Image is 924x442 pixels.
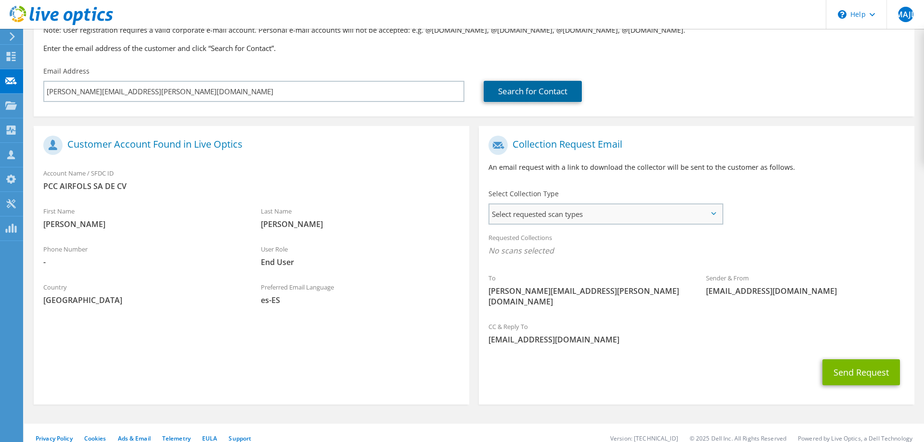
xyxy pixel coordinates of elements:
div: Preferred Email Language [251,277,469,310]
span: MAJL [898,7,913,22]
button: Send Request [822,359,900,385]
p: An email request with a link to download the collector will be sent to the customer as follows. [488,162,905,173]
span: [EMAIL_ADDRESS][DOMAIN_NAME] [488,334,905,345]
span: PCC AIRFOLS SA DE CV [43,181,460,191]
div: To [479,268,696,312]
a: Search for Contact [484,81,582,102]
svg: \n [838,10,847,19]
span: Select requested scan types [489,204,722,224]
p: Note: User registration requires a valid corporate e-mail account. Personal e-mail accounts will ... [43,25,905,36]
div: First Name [34,201,251,234]
span: [PERSON_NAME] [261,219,459,229]
label: Select Collection Type [488,189,559,199]
div: Requested Collections [479,227,914,263]
span: - [43,257,242,267]
span: [EMAIL_ADDRESS][DOMAIN_NAME] [706,286,904,296]
div: Country [34,277,251,310]
h1: Collection Request Email [488,136,900,155]
div: Sender & From [696,268,914,301]
div: Phone Number [34,239,251,272]
span: [GEOGRAPHIC_DATA] [43,295,242,305]
label: Email Address [43,66,90,76]
span: End User [261,257,459,267]
span: No scans selected [488,245,905,256]
span: [PERSON_NAME] [43,219,242,229]
div: User Role [251,239,469,272]
div: Last Name [251,201,469,234]
span: es-ES [261,295,459,305]
h1: Customer Account Found in Live Optics [43,136,455,155]
div: Account Name / SFDC ID [34,163,469,196]
h3: Enter the email address of the customer and click “Search for Contact”. [43,43,905,53]
span: [PERSON_NAME][EMAIL_ADDRESS][PERSON_NAME][DOMAIN_NAME] [488,286,687,307]
div: CC & Reply To [479,316,914,350]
